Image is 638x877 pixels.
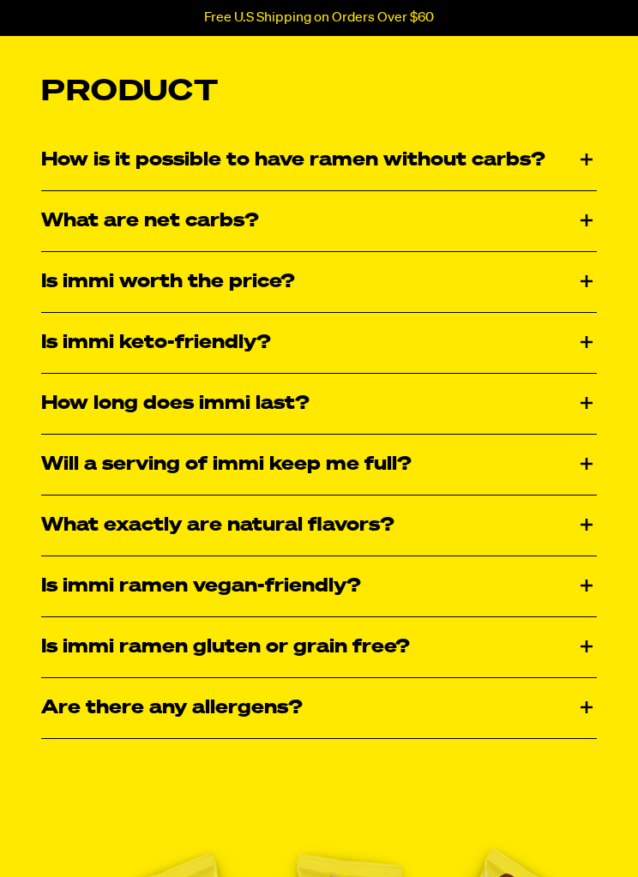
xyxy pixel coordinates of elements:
div: Is immi worth the price? [41,252,597,312]
div: Are there any allergens? [41,678,597,738]
div: What exactly are natural flavors? [41,496,597,556]
div: How long does immi last? [41,374,597,434]
div: How is it possible to have ramen without carbs? [41,130,597,190]
div: What are net carbs? [41,191,597,251]
p: Free U.S Shipping on Orders Over $60 [204,10,434,26]
div: Is immi ramen gluten or grain free? [41,617,597,677]
div: Is immi ramen vegan-friendly? [41,556,597,616]
div: Is immi keto-friendly? [41,313,597,373]
div: Will a serving of immi keep me full? [41,435,597,495]
h2: Product [41,75,597,110]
